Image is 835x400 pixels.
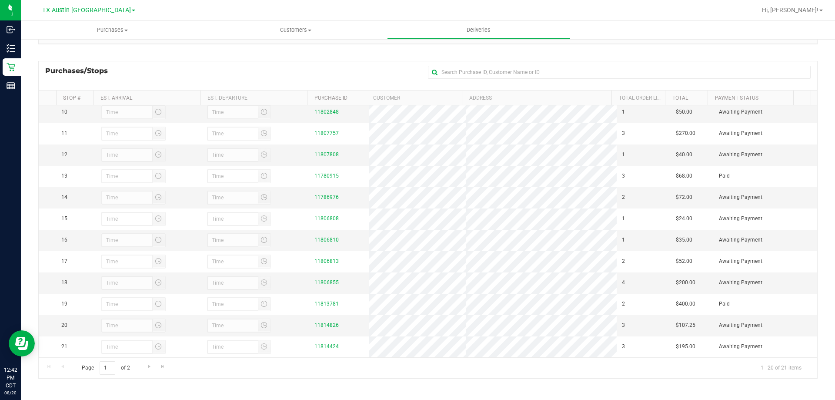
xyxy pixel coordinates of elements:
th: Address [462,91,611,105]
span: Awaiting Payment [719,129,762,138]
span: 2 [622,257,625,266]
span: 1 [622,215,625,223]
input: 1 [100,361,115,375]
span: 16 [61,236,67,244]
a: 11806813 [314,258,339,264]
input: Search Purchase ID, Customer Name or ID [428,66,811,79]
span: 20 [61,321,67,329]
a: Purchase ID [314,95,347,101]
a: 11807757 [314,130,339,136]
span: $200.00 [676,279,695,287]
span: Page of 2 [74,361,137,375]
span: Purchases [21,26,204,34]
span: 3 [622,172,625,180]
span: 13 [61,172,67,180]
span: Deliveries [455,26,502,34]
span: $270.00 [676,129,695,138]
a: 11814826 [314,322,339,328]
span: 1 - 20 of 21 items [754,361,808,374]
a: 11780915 [314,173,339,179]
p: 12:42 PM CDT [4,366,17,390]
a: Customers [204,21,387,39]
span: $72.00 [676,193,692,202]
span: Awaiting Payment [719,321,762,329]
span: $195.00 [676,343,695,351]
span: $52.00 [676,257,692,266]
span: 17 [61,257,67,266]
span: $35.00 [676,236,692,244]
a: Payment Status [715,95,758,101]
a: 11814424 [314,343,339,350]
span: $400.00 [676,300,695,308]
span: Customers [204,26,387,34]
a: Go to the last page [157,361,169,373]
a: Est. Arrival [100,95,132,101]
span: Awaiting Payment [719,108,762,116]
span: 4 [622,279,625,287]
span: 21 [61,343,67,351]
span: TX Austin [GEOGRAPHIC_DATA] [42,7,131,14]
a: 11807808 [314,151,339,158]
span: $24.00 [676,215,692,223]
span: $40.00 [676,151,692,159]
a: Stop # [63,95,80,101]
a: Deliveries [387,21,570,39]
span: $107.25 [676,321,695,329]
span: Awaiting Payment [719,279,762,287]
span: 19 [61,300,67,308]
inline-svg: Inventory [7,44,15,53]
th: Total Order Lines [611,91,665,105]
inline-svg: Reports [7,81,15,90]
span: Hi, [PERSON_NAME]! [762,7,818,13]
span: 11 [61,129,67,138]
span: $68.00 [676,172,692,180]
span: 1 [622,151,625,159]
a: 11806808 [314,215,339,222]
span: Awaiting Payment [719,193,762,202]
span: 2 [622,193,625,202]
th: Est. Departure [200,91,307,105]
a: 11802848 [314,109,339,115]
span: 14 [61,193,67,202]
span: 2 [622,300,625,308]
th: Customer [366,91,462,105]
p: 08/20 [4,390,17,396]
a: 11806855 [314,279,339,286]
span: $50.00 [676,108,692,116]
span: 10 [61,108,67,116]
span: Awaiting Payment [719,215,762,223]
span: Purchases/Stops [45,66,117,76]
span: 1 [622,108,625,116]
span: 3 [622,321,625,329]
inline-svg: Inbound [7,25,15,34]
a: 11813781 [314,301,339,307]
a: Purchases [21,21,204,39]
span: Awaiting Payment [719,151,762,159]
a: 11786976 [314,194,339,200]
span: Paid [719,172,730,180]
span: 1 [622,236,625,244]
span: 12 [61,151,67,159]
iframe: Resource center [9,330,35,356]
a: Total [672,95,688,101]
a: Go to the next page [143,361,155,373]
span: Awaiting Payment [719,236,762,244]
span: 3 [622,343,625,351]
a: 11806810 [314,237,339,243]
span: Awaiting Payment [719,257,762,266]
span: Paid [719,300,730,308]
span: 18 [61,279,67,287]
span: 15 [61,215,67,223]
span: 3 [622,129,625,138]
span: Awaiting Payment [719,343,762,351]
inline-svg: Retail [7,63,15,71]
